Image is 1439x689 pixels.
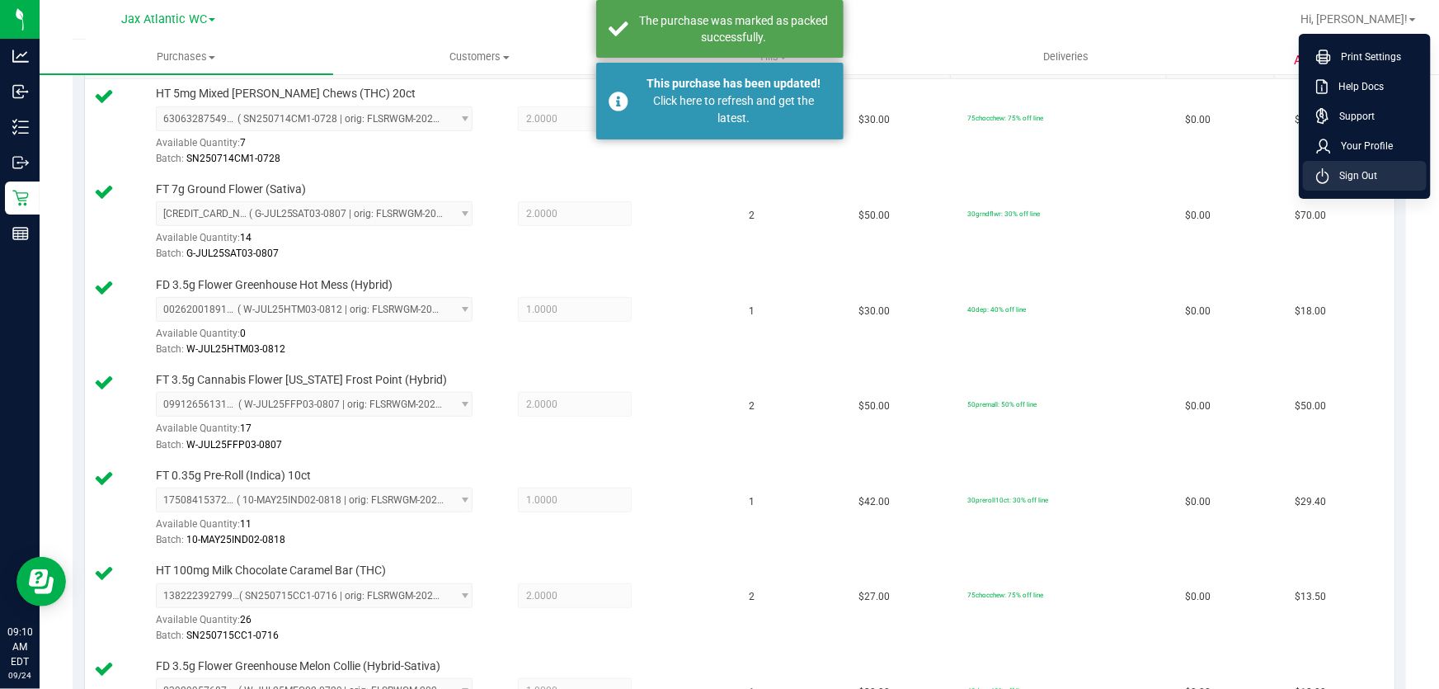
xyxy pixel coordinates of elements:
[750,589,755,605] span: 2
[1186,399,1211,414] span: $0.00
[1316,108,1420,125] a: Support
[240,232,252,243] span: 14
[1295,304,1326,319] span: $18.00
[1295,399,1326,414] span: $50.00
[156,277,393,293] span: FD 3.5g Flower Greenhouse Hot Mess (Hybrid)
[858,399,890,414] span: $50.00
[750,399,755,414] span: 2
[240,137,246,149] span: 7
[12,190,29,206] inline-svg: Retail
[750,494,755,510] span: 1
[334,50,626,64] span: Customers
[7,625,32,669] p: 09:10 AM EDT
[1186,494,1211,510] span: $0.00
[967,591,1043,599] span: 75chocchew: 75% off line
[186,439,282,451] span: W-JUL25FFP03-0807
[858,304,890,319] span: $30.00
[750,304,755,319] span: 1
[967,496,1048,504] span: 30preroll10ct: 30% off line
[919,40,1213,74] a: Deliveries
[156,248,184,259] span: Batch:
[1186,112,1211,128] span: $0.00
[156,153,184,164] span: Batch:
[1295,112,1326,128] span: $15.00
[1186,304,1211,319] span: $0.00
[12,48,29,64] inline-svg: Analytics
[1300,12,1408,26] span: Hi, [PERSON_NAME]!
[858,208,890,224] span: $50.00
[7,669,32,682] p: 09/24
[156,417,489,449] div: Available Quantity:
[156,372,447,388] span: FT 3.5g Cannabis Flower [US_STATE] Frost Point (Hybrid)
[156,534,184,545] span: Batch:
[1295,208,1326,224] span: $70.00
[186,248,279,259] span: G-JUL25SAT03-0807
[186,630,279,641] span: SN250715CC1-0716
[186,534,285,545] span: 10-MAY25IND02-0818
[40,40,333,74] a: Purchases
[1316,78,1420,95] a: Help Docs
[186,153,280,164] span: SN250714CM1-0728
[858,112,890,128] span: $30.00
[637,12,831,45] div: The purchase was marked as packed successfully.
[12,119,29,135] inline-svg: Inventory
[1331,138,1393,154] span: Your Profile
[156,322,489,354] div: Available Quantity:
[1022,50,1112,64] span: Deliveries
[156,226,489,258] div: Available Quantity:
[240,422,252,434] span: 17
[12,154,29,171] inline-svg: Outbound
[1186,589,1211,605] span: $0.00
[967,210,1040,218] span: 30grndflwr: 30% off line
[156,86,416,101] span: HT 5mg Mixed [PERSON_NAME] Chews (THC) 20ct
[967,400,1037,408] span: 50premall: 50% off line
[156,131,489,163] div: Available Quantity:
[637,92,831,127] div: Click here to refresh and get the latest.
[156,563,386,578] span: HT 100mg Milk Chocolate Caramel Bar (THC)
[121,12,207,26] span: Jax Atlantic WC
[156,608,489,640] div: Available Quantity:
[12,225,29,242] inline-svg: Reports
[858,494,890,510] span: $42.00
[156,630,184,641] span: Batch:
[16,557,66,606] iframe: Resource center
[1295,51,1396,70] span: Awaiting Payment
[1295,494,1326,510] span: $29.40
[156,512,489,545] div: Available Quantity:
[967,305,1026,314] span: 40dep: 40% off line
[858,589,890,605] span: $27.00
[1186,208,1211,224] span: $0.00
[40,50,333,64] span: Purchases
[967,114,1043,122] span: 75chocchew: 75% off line
[156,658,440,674] span: FD 3.5g Flower Greenhouse Melon Collie (Hybrid-Sativa)
[240,614,252,625] span: 26
[333,40,627,74] a: Customers
[1328,78,1384,95] span: Help Docs
[156,439,184,451] span: Batch:
[1303,161,1427,191] li: Sign Out
[1295,589,1326,605] span: $13.50
[240,518,252,530] span: 11
[186,343,285,355] span: W-JUL25HTM03-0812
[156,468,311,484] span: FT 0.35g Pre-Roll (Indica) 10ct
[1331,49,1401,65] span: Print Settings
[750,208,755,224] span: 2
[240,328,246,339] span: 0
[156,343,184,355] span: Batch:
[1329,108,1375,125] span: Support
[637,75,831,92] div: This purchase has been updated!
[12,83,29,100] inline-svg: Inbound
[1329,168,1377,184] span: Sign Out
[156,182,306,197] span: FT 7g Ground Flower (Sativa)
